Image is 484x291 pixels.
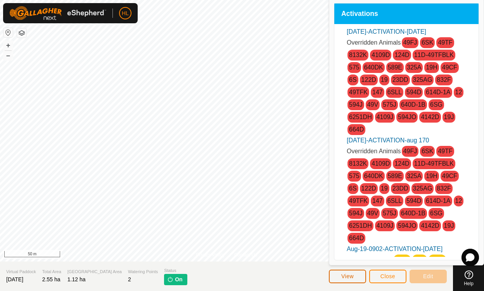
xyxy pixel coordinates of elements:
span: Total Area [42,268,61,275]
a: 6SK [414,256,425,263]
a: 325AG [413,185,432,192]
a: 49TF [430,256,444,263]
span: 1.12 ha [67,276,86,282]
a: 49CF [442,64,457,71]
a: 664D [349,235,364,241]
span: HL [122,9,129,17]
button: Close [369,270,406,283]
span: Virtual Paddock [6,268,36,275]
a: 49CF [442,173,457,179]
span: Overridden Animals [347,39,401,46]
span: Status [164,267,187,274]
span: 2 [128,276,131,282]
a: 6SK [422,148,433,154]
a: 575 [349,173,360,179]
a: [DATE]-ACTIVATION-[DATE] [347,28,426,35]
a: 589E [388,173,402,179]
button: View [329,270,366,283]
a: 614D-1A [426,89,450,95]
a: 589E [388,64,402,71]
a: 594JO [398,222,416,229]
a: 11D-49TFBLK [414,52,454,58]
a: 6SK [422,39,433,46]
a: 640DK [364,64,383,71]
a: 49FJ [403,148,417,154]
span: View [341,273,354,279]
span: Watering Points [128,268,158,275]
a: 6251DH [349,114,372,120]
button: – [3,51,13,60]
a: 594JO [398,114,416,120]
a: 124D [394,52,409,58]
a: 49TFK [349,89,368,95]
a: 832F [437,185,451,192]
a: 6S [349,76,357,83]
button: Map Layers [17,28,26,38]
a: 325A [407,64,421,71]
a: 6SG [430,210,443,217]
a: 575J [383,101,396,108]
a: 6251DH [349,222,372,229]
a: 575 [349,64,360,71]
a: 664D [349,126,364,133]
a: Privacy Policy [196,251,225,258]
a: 122D [361,76,376,83]
a: 12 [455,197,462,204]
span: Pending Animals [347,256,393,263]
a: 124D [394,160,409,167]
a: 594J [349,101,363,108]
a: 4142D [421,222,439,229]
a: 6SG [430,101,443,108]
a: 19H [426,173,437,179]
span: Activations [341,10,378,17]
span: 2.55 ha [42,276,60,282]
a: 49TFK [349,197,368,204]
img: Gallagher Logo [9,6,106,20]
a: Contact Us [234,251,257,258]
a: 4109J [377,114,394,120]
a: 49TF [438,148,452,154]
a: 640D-1B [401,101,425,108]
a: 594D [406,89,421,95]
a: 594D [406,197,421,204]
a: 832F [437,76,451,83]
a: 147 [372,89,383,95]
a: 8132K [349,52,367,58]
span: [DATE] [6,276,23,282]
a: [DATE]-ACTIVATION-aug 170 [347,137,429,144]
button: Edit [410,270,447,283]
span: Help [464,281,474,286]
a: 19H [426,64,437,71]
a: Help [453,267,484,289]
span: Close [380,273,395,279]
a: 6SLL [387,89,402,95]
a: 4142D [421,114,439,120]
a: 49FJ [403,39,417,46]
button: Reset Map [3,28,13,37]
button: + [3,41,13,50]
a: 575J [383,210,396,217]
a: 122D [361,185,376,192]
a: 49FJ [395,256,409,263]
a: 325A [407,173,421,179]
a: 640DK [364,173,383,179]
a: 147 [372,197,383,204]
a: 19 [381,76,388,83]
a: 19J [444,222,454,229]
a: 49TF [438,39,452,46]
a: 11D-49TFBLK [414,160,454,167]
span: Edit [423,273,433,279]
span: Overridden Animals [347,148,401,154]
a: 594J [349,210,363,217]
span: On [175,275,182,284]
a: 19J [444,114,454,120]
span: [GEOGRAPHIC_DATA] Area [67,268,122,275]
a: 19 [381,185,388,192]
a: 12 [455,89,462,95]
a: 6S [349,185,357,192]
a: 23DD [392,185,408,192]
a: 8132K [349,160,367,167]
a: 4109D [372,52,390,58]
a: 640D-1B [401,210,425,217]
a: 23DD [392,76,408,83]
